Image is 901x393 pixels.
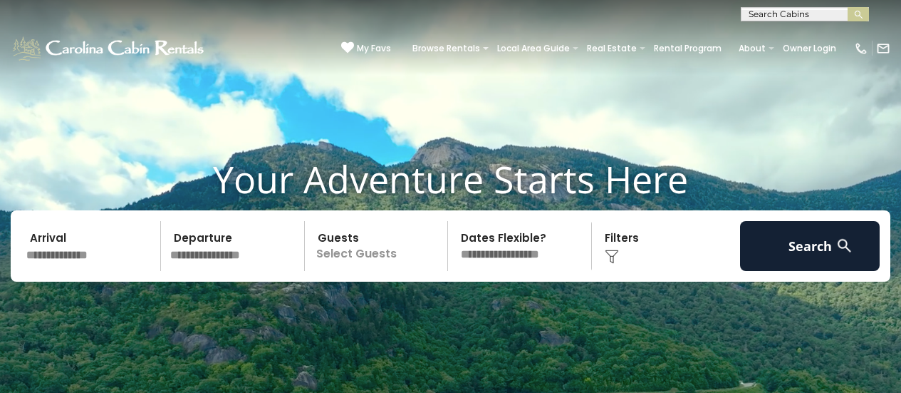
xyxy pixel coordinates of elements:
img: filter--v1.png [605,250,619,264]
a: Rental Program [647,39,729,58]
p: Select Guests [309,221,448,271]
img: phone-regular-white.png [854,41,868,56]
span: My Favs [357,42,391,55]
img: mail-regular-white.png [876,41,890,56]
a: Local Area Guide [490,39,577,58]
a: Real Estate [580,39,644,58]
a: My Favs [341,41,391,56]
a: About [731,39,773,58]
button: Search [740,221,880,271]
a: Owner Login [776,39,843,58]
img: White-1-1-2.png [11,34,208,63]
h1: Your Adventure Starts Here [11,157,890,201]
img: search-regular-white.png [835,237,853,255]
a: Browse Rentals [405,39,487,58]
